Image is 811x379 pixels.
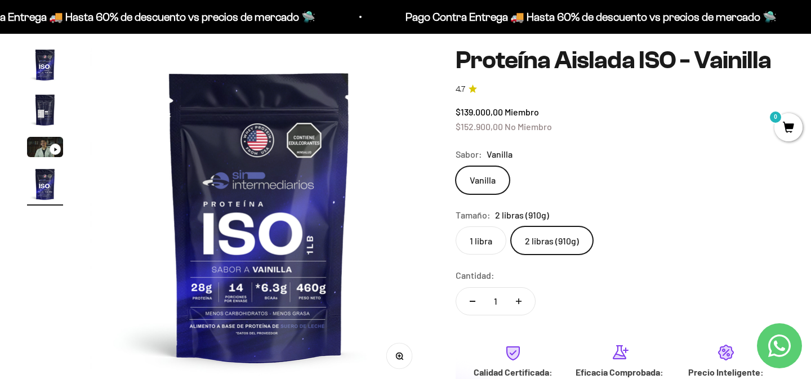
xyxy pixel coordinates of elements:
[774,122,803,135] a: 0
[27,92,63,128] img: Proteína Aislada ISO - Vainilla
[456,47,784,74] h1: Proteína Aislada ISO - Vainilla
[456,268,494,283] label: Cantidad:
[474,367,552,377] strong: Calidad Certificada:
[576,367,663,377] strong: Eficacia Comprobada:
[27,47,63,83] img: Proteína Aislada ISO - Vainilla
[456,106,503,117] span: $139.000,00
[505,106,539,117] span: Miembro
[487,147,513,162] span: Vanilla
[27,137,63,160] button: Ir al artículo 3
[456,83,784,96] a: 4.74.7 de 5.0 estrellas
[495,208,549,222] span: 2 libras (910g)
[398,8,769,26] p: Pago Contra Entrega 🚚 Hasta 60% de descuento vs precios de mercado 🛸
[27,166,63,206] button: Ir al artículo 4
[456,288,489,315] button: Reducir cantidad
[27,92,63,131] button: Ir al artículo 2
[456,121,503,132] span: $152.900,00
[456,83,465,96] span: 4.7
[27,47,63,86] button: Ir al artículo 1
[456,147,482,162] legend: Sabor:
[27,166,63,202] img: Proteína Aislada ISO - Vainilla
[769,110,782,124] mark: 0
[502,288,535,315] button: Aumentar cantidad
[505,121,552,132] span: No Miembro
[456,208,491,222] legend: Tamaño:
[688,367,764,377] strong: Precio Inteligente:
